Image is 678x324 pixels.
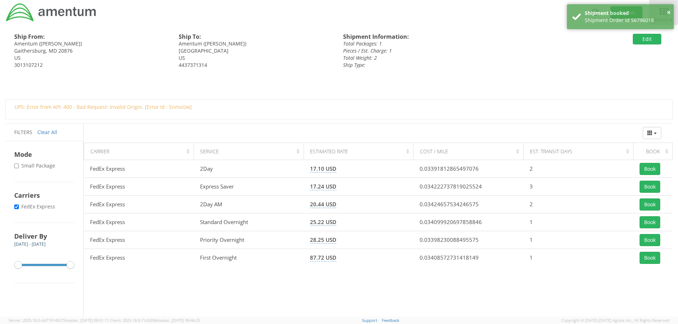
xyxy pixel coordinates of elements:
button: Book [640,216,660,228]
img: dyn-intl-logo-049831509241104b2a82.png [5,2,97,22]
td: 0.03391812865497076 [414,160,524,178]
button: Book [640,181,660,193]
button: Book [640,252,660,264]
td: 1 [524,231,634,249]
div: Shipment Order Id 56796018 [585,17,668,24]
td: 1 [524,213,634,231]
td: FedEx Express [84,213,194,231]
span: [DATE] - [DATE] [14,241,46,247]
a: Feedback [382,318,399,323]
td: FedEx Express [84,196,194,213]
div: Est. Transit Days [530,148,631,155]
div: Book [640,148,671,155]
span: 28.25 USD [310,236,336,244]
h4: Ship To: [179,34,332,40]
span: Copyright © [DATE]-[DATE] Agistix Inc., All Rights Reserved [561,318,669,323]
td: 0.03424657534246575 [414,196,524,213]
span: 17.10 USD [310,165,336,172]
div: US [14,54,168,62]
span: 87.72 USD [310,254,336,261]
td: Standard Overnight [194,213,304,231]
button: Book [640,163,660,175]
button: Book [640,198,660,211]
button: × [667,7,671,18]
button: Edit [633,34,661,44]
span: 20.44 USD [310,201,336,208]
div: Carrier [90,148,191,155]
div: US [179,54,332,62]
td: 2Day AM [194,196,304,213]
button: Columns [643,127,661,139]
span: 17.24 USD [310,183,336,190]
div: Ship Type: [343,62,552,69]
input: Small Package [14,164,19,168]
a: Clear All [37,129,57,136]
label: FedEx Express [14,203,57,210]
span: master, [DATE] 09:51:11 [65,318,109,323]
td: 2 [524,196,634,213]
span: 25.22 USD [310,218,336,226]
h4: Shipment Information: [343,34,552,40]
td: FedEx Express [84,231,194,249]
div: Amentum ([PERSON_NAME]) [179,40,332,47]
h4: Ship From: [14,34,168,40]
td: 2Day [194,160,304,178]
td: First Overnight [194,249,304,267]
h4: Carriers [14,191,74,200]
div: Amentum ([PERSON_NAME]) [14,40,168,47]
div: Shipment booked [585,10,668,17]
td: 2 [524,160,634,178]
td: 0.034099920697858846 [414,213,524,231]
a: Support [362,318,377,323]
td: FedEx Express [84,249,194,267]
div: Cost / Mile [420,148,521,155]
div: UPS: Error from API: 400 - Bad Request: Invalid Origin. [Error Id : SnmvOw] [9,103,667,111]
h4: Mode [14,150,74,159]
td: Priority Overnight [194,231,304,249]
td: 0.03408572731418149 [414,249,524,267]
div: Total Weight: 2 [343,54,552,62]
h4: Deliver By [14,232,74,240]
td: FedEx Express [84,160,194,178]
td: 0.034222737819025524 [414,178,524,196]
div: Gaithersburg, MD 20876 [14,47,168,54]
span: Client: 2025.18.0-71d3358 [110,318,200,323]
div: Pieces / Est. Charge: 1 [343,47,552,54]
div: Service [200,148,301,155]
label: Small Package [14,162,57,169]
span: master, [DATE] 09:46:25 [157,318,200,323]
input: FedEx Express [14,205,19,209]
td: 3 [524,178,634,196]
td: 1 [524,249,634,267]
span: Filters [14,129,32,136]
span: Server: 2025.18.0-dd719145275 [9,318,109,323]
button: Book [640,234,660,246]
div: Total Packages: 1 [343,40,552,47]
td: 0.03398230088495575 [414,231,524,249]
div: [GEOGRAPHIC_DATA] [179,47,332,54]
td: Express Saver [194,178,304,196]
div: Estimated Rate [310,148,411,155]
div: 3013107212 [14,62,168,69]
td: FedEx Express [84,178,194,196]
div: 4437371314 [179,62,332,69]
